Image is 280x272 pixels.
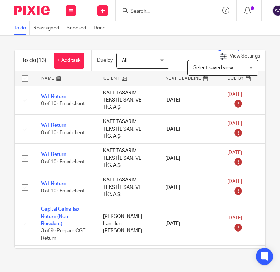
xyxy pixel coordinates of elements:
[97,57,113,64] p: Due by
[158,202,220,246] td: [DATE]
[94,21,109,35] a: Done
[96,144,158,173] td: KAFT TASARIM TEKSTİL SAN. VE TİC. A.Ş
[41,189,85,194] span: 0 of 10 · Email client
[37,58,46,63] span: (13)
[193,65,233,70] span: Select saved view
[33,21,63,35] a: Reassigned
[41,152,66,157] a: VAT Return
[41,159,85,164] span: 0 of 10 · Email client
[158,115,220,144] td: [DATE]
[122,58,127,63] span: All
[14,6,50,15] img: Pixie
[227,121,242,126] span: [DATE]
[227,179,242,184] span: [DATE]
[158,173,220,202] td: [DATE]
[54,53,84,69] a: + Add task
[41,123,66,128] a: VAT Return
[248,47,260,51] a: Clear
[158,86,220,115] td: [DATE]
[227,216,242,221] span: [DATE]
[158,144,220,173] td: [DATE]
[41,130,85,135] span: 0 of 10 · Email client
[227,92,242,97] span: [DATE]
[237,47,243,51] span: (1)
[227,150,242,155] span: [DATE]
[96,86,158,115] td: KAFT TASARIM TEKSTİL SAN. VE TİC. A.Ş
[41,101,85,106] span: 0 of 10 · Email client
[41,181,66,186] a: VAT Return
[96,202,158,246] td: [PERSON_NAME] Lan Hun [PERSON_NAME]
[130,9,194,15] input: Search
[14,21,30,35] a: To do
[22,57,46,64] h1: To do
[67,21,90,35] a: Snoozed
[230,54,260,59] span: View Settings
[226,47,248,51] span: Filter
[96,173,158,202] td: KAFT TASARIM TEKSTİL SAN. VE TİC. A.Ş
[41,228,85,241] span: 3 of 9 · Prepare CGT Return
[41,94,66,99] a: VAT Return
[41,207,79,226] a: Capital Gains Tax Return (Non-Resident)
[96,115,158,144] td: KAFT TASARIM TEKSTİL SAN. VE TİC. A.Ş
